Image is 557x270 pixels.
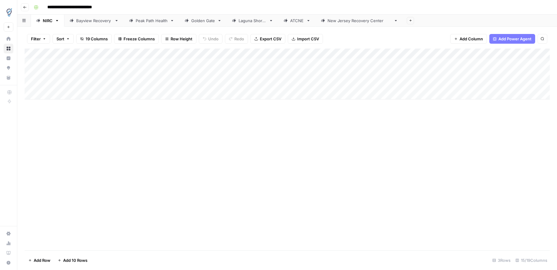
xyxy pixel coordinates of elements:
span: Export CSV [260,36,281,42]
button: Workspace: TDI Content Team [4,5,13,20]
span: Add 10 Rows [63,257,87,263]
button: Freeze Columns [114,34,159,44]
button: Row Height [161,34,196,44]
a: Insights [4,53,13,63]
a: Usage [4,238,13,248]
a: NIRC [31,15,64,27]
span: Row Height [171,36,192,42]
span: Add Column [460,36,483,42]
div: Laguna Shores [239,18,267,24]
span: Sort [56,36,64,42]
span: Redo [234,36,244,42]
a: Opportunities [4,63,13,73]
a: Bayview Recovery [64,15,124,27]
img: TDI Content Team Logo [4,7,15,18]
a: Browse [4,44,13,53]
div: Golden Gate [191,18,215,24]
button: Add Row [25,255,54,265]
span: Undo [208,36,219,42]
button: Add Column [450,34,487,44]
button: Filter [27,34,50,44]
a: Settings [4,229,13,238]
a: Peak Path Health [124,15,179,27]
button: Undo [199,34,222,44]
span: 19 Columns [86,36,108,42]
a: Golden Gate [179,15,227,27]
button: Export CSV [250,34,285,44]
button: 19 Columns [76,34,112,44]
a: Learning Hub [4,248,13,258]
div: Peak Path Health [136,18,168,24]
a: Laguna Shores [227,15,278,27]
button: Redo [225,34,248,44]
span: Freeze Columns [124,36,155,42]
div: 3 Rows [490,255,513,265]
span: Import CSV [297,36,319,42]
span: Add Row [34,257,50,263]
button: Import CSV [288,34,323,44]
div: NIRC [43,18,53,24]
button: Help + Support [4,258,13,268]
a: ATCNE [278,15,316,27]
button: Add Power Agent [489,34,535,44]
a: Home [4,34,13,44]
span: Filter [31,36,41,42]
button: Add 10 Rows [54,255,91,265]
a: [US_STATE][GEOGRAPHIC_DATA] [316,15,403,27]
div: Bayview Recovery [76,18,112,24]
div: [US_STATE][GEOGRAPHIC_DATA] [328,18,391,24]
span: Add Power Agent [498,36,532,42]
button: Sort [53,34,74,44]
div: 15/19 Columns [513,255,550,265]
div: ATCNE [290,18,304,24]
a: Your Data [4,73,13,83]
